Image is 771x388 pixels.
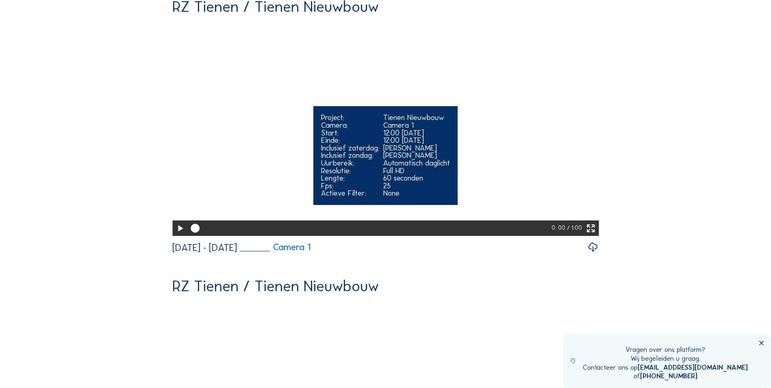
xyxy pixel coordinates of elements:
[583,354,748,363] div: Wij begeleiden u graag.
[571,345,575,376] img: operator
[583,345,748,354] div: Vragen over ons platform?
[321,129,379,137] div: Start:
[383,129,450,137] div: 12:00 [DATE]
[383,122,450,129] div: Camera 1
[172,243,237,253] div: [DATE] - [DATE]
[567,220,582,236] div: / 1:00
[321,159,379,167] div: Uurbereik:
[640,372,697,380] a: [PHONE_NUMBER]
[321,137,379,144] div: Einde:
[321,144,379,152] div: Inclusief zaterdag:
[383,144,450,152] div: [PERSON_NAME]
[638,363,748,371] a: [EMAIL_ADDRESS][DOMAIN_NAME]
[240,243,311,252] a: Camera 1
[383,159,450,167] div: Automatisch daglicht
[552,220,567,236] div: 0: 00
[172,21,599,235] video: Your browser does not support the video tag.
[383,182,450,190] div: 25
[383,137,450,144] div: 12:00 [DATE]
[321,167,379,175] div: Resolutie:
[383,167,450,175] div: Full HD
[583,372,748,381] div: of
[172,279,379,294] div: RZ Tienen / Tienen Nieuwbouw
[321,182,379,190] div: Fps:
[583,363,748,372] div: Contacteer ons op
[321,114,379,122] div: Project:
[321,174,379,182] div: Lengte:
[321,122,379,129] div: Camera:
[383,152,450,159] div: [PERSON_NAME]
[383,174,450,182] div: 60 seconden
[383,114,450,122] div: Tienen Nieuwbouw
[321,190,379,197] div: Actieve Filter:
[321,152,379,159] div: Inclusief zondag:
[383,190,450,197] div: None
